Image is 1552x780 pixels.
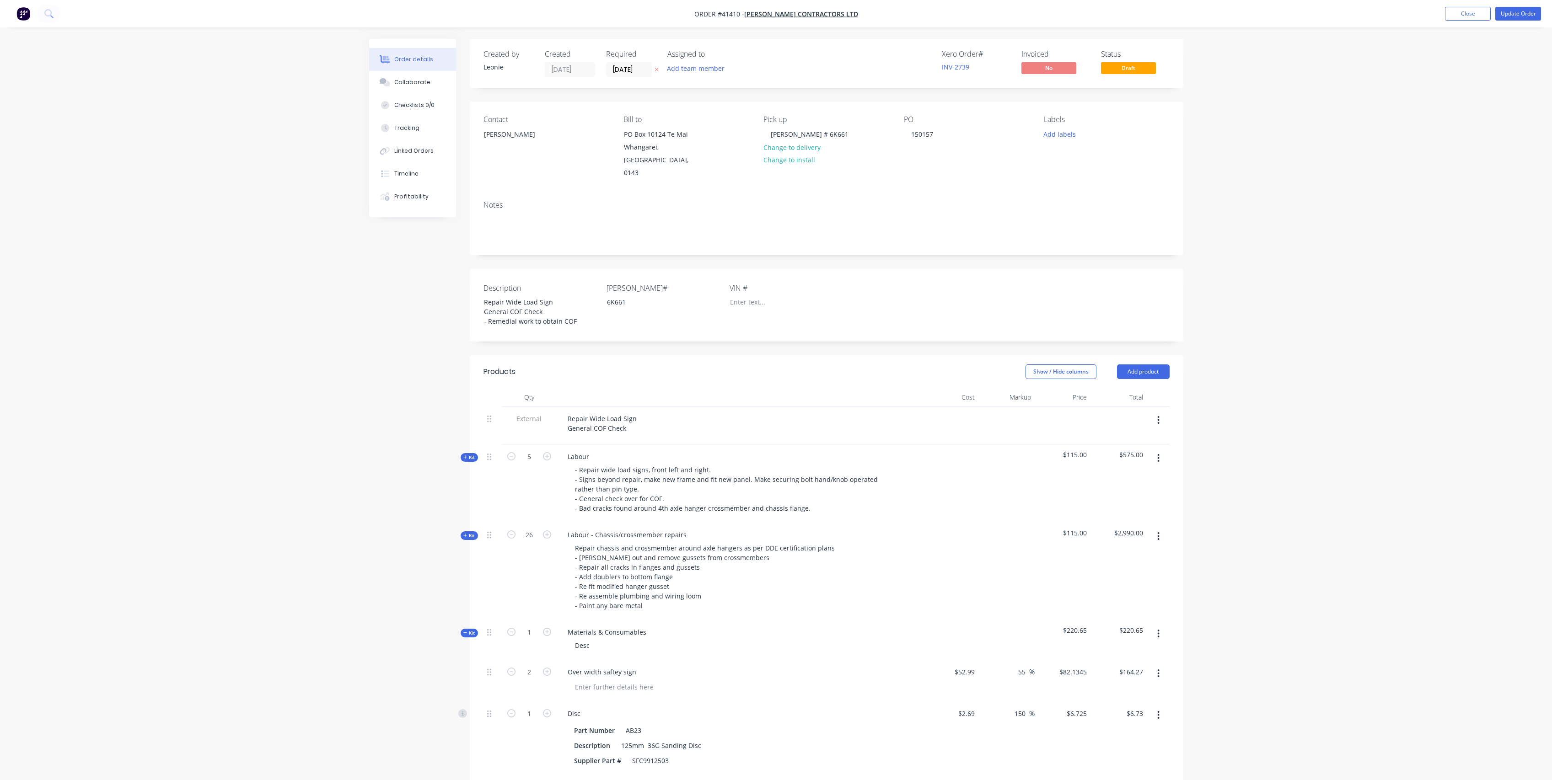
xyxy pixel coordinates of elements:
span: % [1029,708,1035,719]
button: Order details [369,48,456,71]
div: 125mm 36G Sanding Disc [618,739,705,752]
button: Add team member [667,62,730,75]
div: AB23 [622,724,645,737]
label: VIN # [730,283,844,294]
div: 150157 [904,128,940,141]
button: Update Order [1495,7,1541,21]
div: [PERSON_NAME] [476,128,568,157]
div: Xero Order # [942,50,1010,59]
span: $2,990.00 [1094,528,1143,538]
div: Leonie [483,62,534,72]
div: Created [545,50,595,59]
div: Notes [483,201,1170,209]
button: Close [1445,7,1491,21]
div: Products [483,366,516,377]
a: INV-2739 [942,63,969,71]
div: Repair Wide Load Sign General COF Check [560,412,644,435]
div: Labels [1044,115,1169,124]
div: Labour [560,450,596,463]
div: PO [904,115,1029,124]
div: SFC9912503 [628,754,672,767]
div: Profitability [394,192,429,201]
div: Linked Orders [394,147,434,155]
button: Change to delivery [758,141,825,153]
div: Assigned to [667,50,759,59]
button: Profitability [369,185,456,208]
div: [PERSON_NAME] [484,128,560,141]
button: Add team member [662,62,729,75]
span: $115.00 [1038,528,1087,538]
span: $220.65 [1094,625,1143,635]
div: Disc [560,707,588,720]
button: Linked Orders [369,139,456,162]
div: [PERSON_NAME] # 6K661 [763,128,856,141]
div: Collaborate [394,78,430,86]
div: - Repair wide load signs, front left and right. - Signs beyond repair, make new frame and fit new... [568,463,904,515]
div: Timeline [394,170,419,178]
div: Markup [978,388,1035,406]
div: Contact [483,115,609,124]
div: Supplier Part # [570,754,625,767]
button: Add labels [1039,128,1081,140]
button: Change to install [758,154,820,166]
span: Kit [463,630,475,636]
div: Desc [568,639,597,652]
div: Bill to [623,115,749,124]
div: Qty [502,388,557,406]
button: Checklists 0/0 [369,94,456,117]
div: Order details [394,55,433,64]
div: Kit [461,453,478,462]
div: Over width saftey sign [560,665,644,678]
div: Repair Wide Load Sign General COF Check - Remedial work to obtain COF [477,295,591,328]
a: [PERSON_NAME] Contractors Ltd [744,10,858,18]
span: $575.00 [1094,450,1143,459]
span: Kit [463,532,475,539]
div: Description [570,739,614,752]
label: [PERSON_NAME]# [607,283,721,294]
button: Tracking [369,117,456,139]
div: Tracking [394,124,419,132]
span: Draft [1101,62,1156,74]
div: Total [1090,388,1147,406]
div: Status [1101,50,1170,59]
div: 6K661 [600,295,714,309]
span: $115.00 [1038,450,1087,459]
div: Repair chassis and crossmember around axle hangers as per DDE certification plans - [PERSON_NAME]... [568,541,842,612]
span: External [505,414,553,423]
div: Price [1035,388,1091,406]
button: Collaborate [369,71,456,94]
span: $220.65 [1038,625,1087,635]
div: Invoiced [1021,50,1090,59]
div: PO Box 10124 Te Mai [624,128,700,141]
div: Kit [461,629,478,637]
img: Factory [16,7,30,21]
div: Part Number [570,724,618,737]
span: Kit [463,454,475,461]
label: Description [483,283,598,294]
button: Add product [1117,364,1170,379]
button: Timeline [369,162,456,185]
div: Required [606,50,656,59]
span: % [1029,667,1035,677]
span: Order #41410 - [694,10,744,18]
div: Cost [923,388,979,406]
div: Whangarei, [GEOGRAPHIC_DATA], 0143 [624,141,700,179]
div: Kit [461,531,478,540]
div: Created by [483,50,534,59]
div: Checklists 0/0 [394,101,435,109]
button: Show / Hide columns [1026,364,1096,379]
div: Labour - Chassis/crossmember repairs [560,528,694,541]
div: Materials & Consumables [560,625,654,639]
div: PO Box 10124 Te MaiWhangarei, [GEOGRAPHIC_DATA], 0143 [616,128,708,180]
div: Pick up [763,115,889,124]
span: No [1021,62,1076,74]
